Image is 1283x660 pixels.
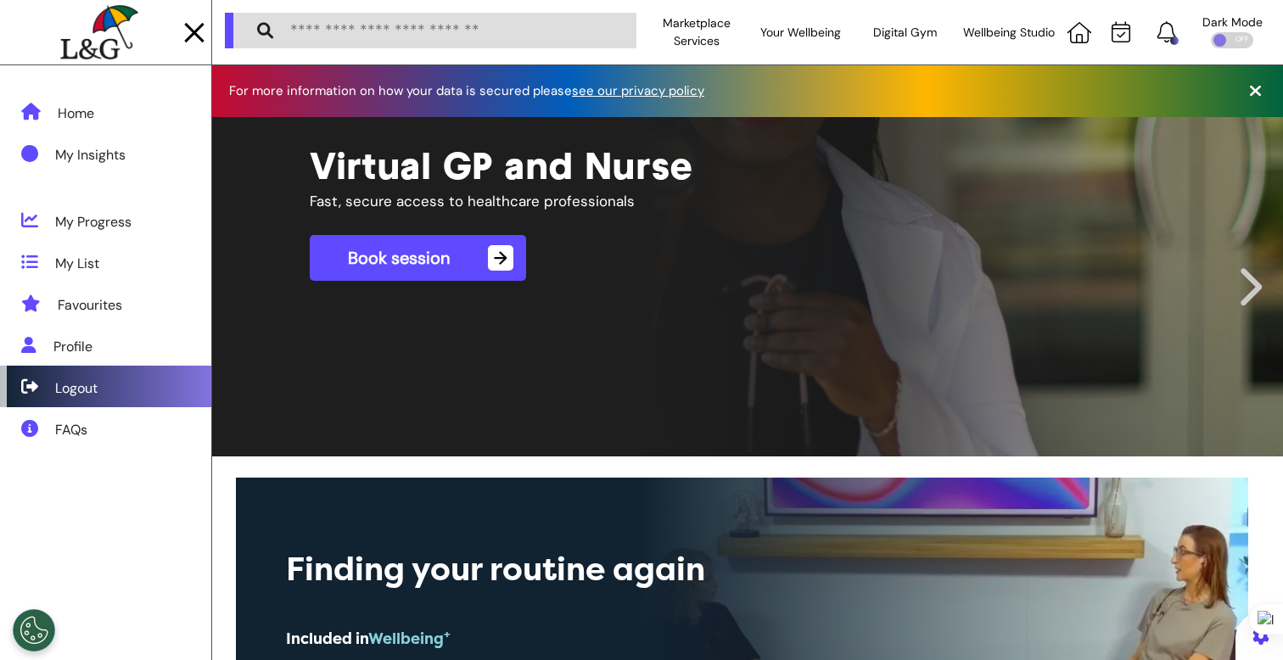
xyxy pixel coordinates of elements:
a: see our privacy policy [572,82,704,99]
div: Finding your routine again [286,545,843,594]
a: Book session→ [310,235,526,281]
div: Favourites [58,295,122,316]
div: Wellbeing Studio [957,8,1062,56]
div: Included in [286,628,843,651]
div: My Progress [55,212,132,232]
img: company logo [60,5,137,60]
sup: + [444,628,451,640]
div: For more information on how your data is secured please [229,85,721,98]
h1: Virtual GP and Nurse [310,143,1185,188]
div: Digital Gym [853,8,957,56]
div: Your Wellbeing [749,8,854,56]
div: FAQs [55,420,87,440]
div: Marketplace Services [645,8,749,56]
button: Open Preferences [13,609,55,652]
div: Profile [53,337,92,357]
div: My Insights [55,145,126,165]
div: Home [58,103,94,124]
div: OFF [1211,32,1253,48]
div: Logout [55,378,98,399]
div: My List [55,254,99,274]
div: Dark Mode [1202,16,1263,28]
span: → [488,245,513,271]
span: Wellbeing [368,629,451,648]
h4: Fast, secure access to healthcare professionals [310,193,983,210]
